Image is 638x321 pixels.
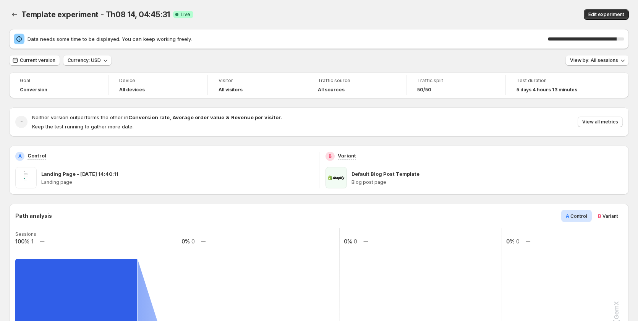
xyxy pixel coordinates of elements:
h2: - [20,118,23,126]
text: 0% [181,238,190,245]
button: View by: All sessions [565,55,629,66]
text: 0% [506,238,515,245]
a: GoalConversion [20,77,97,94]
span: Goal [20,78,97,84]
text: 0 [354,238,357,245]
text: 0 [191,238,195,245]
h4: All visitors [219,87,243,93]
span: 50/50 [417,87,431,93]
span: B [598,213,601,219]
button: Currency: USD [63,55,112,66]
button: Current version [9,55,60,66]
button: Back [9,9,20,20]
img: Default Blog Post Template [325,167,347,188]
span: Visitor [219,78,296,84]
span: Keep the test running to gather more data. [32,123,134,130]
strong: , [170,114,171,120]
a: DeviceAll devices [119,77,197,94]
a: Traffic split50/50 [417,77,495,94]
span: 5 days 4 hours 13 minutes [517,87,577,93]
p: Control [28,152,46,159]
span: Control [570,213,587,219]
span: Template experiment - Th08 14, 04:45:31 [21,10,170,19]
strong: Conversion rate [128,114,170,120]
h4: All devices [119,87,145,93]
button: Edit experiment [584,9,629,20]
h2: A [18,153,22,159]
text: 100% [15,238,29,245]
span: Neither version outperforms the other in . [32,114,282,120]
p: Default Blog Post Template [351,170,419,178]
p: Landing Page - [DATE] 14:40:11 [41,170,118,178]
span: Device [119,78,197,84]
span: Traffic split [417,78,495,84]
text: 0 [516,238,520,245]
button: View all metrics [578,117,623,127]
p: Landing page [41,179,313,185]
text: 1 [31,238,33,245]
p: Variant [338,152,356,159]
h2: B [329,153,332,159]
strong: Average order value [173,114,224,120]
span: A [566,213,569,219]
span: Conversion [20,87,47,93]
strong: Revenue per visitor [231,114,281,120]
span: View all metrics [582,119,618,125]
text: Sessions [15,231,36,237]
h4: All sources [318,87,345,93]
img: Landing Page - Aug 13, 14:40:11 [15,167,37,188]
span: Currency: USD [68,57,101,63]
h3: Path analysis [15,212,52,220]
a: Test duration5 days 4 hours 13 minutes [517,77,594,94]
strong: & [226,114,230,120]
p: Blog post page [351,179,623,185]
a: VisitorAll visitors [219,77,296,94]
span: View by: All sessions [570,57,618,63]
span: Current version [20,57,55,63]
span: Data needs some time to be displayed. You can keep working freely. [28,35,548,43]
span: Test duration [517,78,594,84]
span: Live [181,11,190,18]
span: Traffic source [318,78,395,84]
span: Variant [602,213,618,219]
a: Traffic sourceAll sources [318,77,395,94]
text: 0% [344,238,352,245]
span: Edit experiment [588,11,624,18]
